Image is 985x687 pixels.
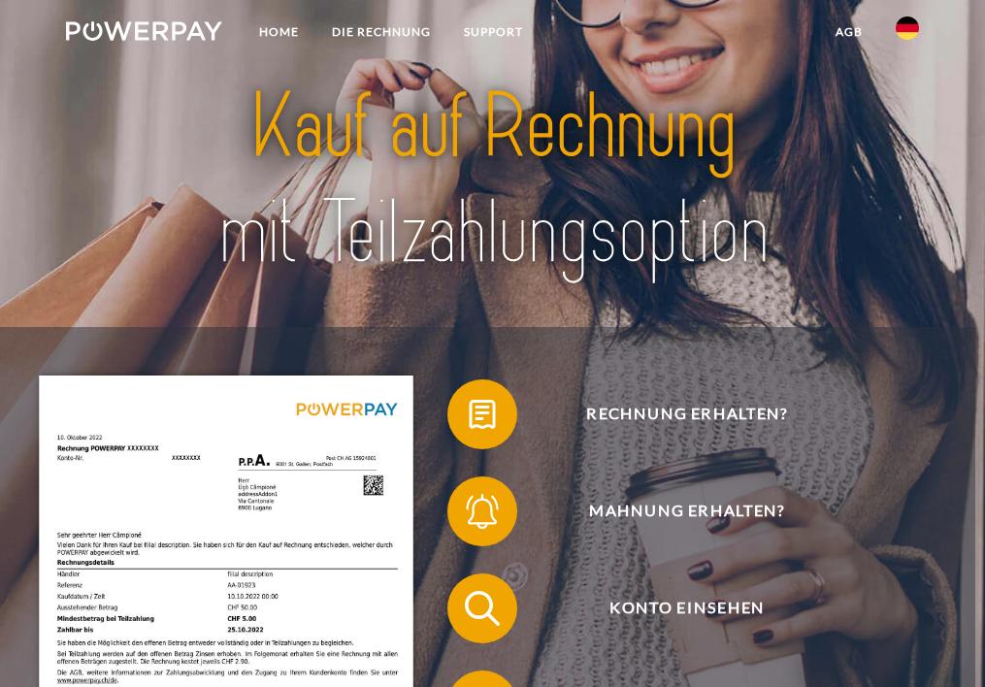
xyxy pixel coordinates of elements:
[461,586,505,630] img: qb_search.svg
[66,21,222,41] img: logo-powerpay-white.svg
[474,476,902,546] span: Mahnung erhalten?
[422,376,927,453] a: Rechnung erhalten?
[447,476,902,546] button: Mahnung erhalten?
[447,15,540,49] a: SUPPORT
[474,379,902,449] span: Rechnung erhalten?
[447,379,902,449] button: Rechnung erhalten?
[461,489,505,533] img: qb_bell.svg
[243,15,315,49] a: Home
[447,573,902,643] button: Konto einsehen
[422,570,927,647] a: Konto einsehen
[461,392,505,436] img: qb_bill.svg
[315,15,447,49] a: DIE RECHNUNG
[152,69,834,291] img: title-powerpay_de.svg
[474,573,902,643] span: Konto einsehen
[819,15,879,49] a: agb
[422,473,927,550] a: Mahnung erhalten?
[907,609,969,671] iframe: Schaltfläche zum Öffnen des Messaging-Fensters
[896,16,919,40] img: de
